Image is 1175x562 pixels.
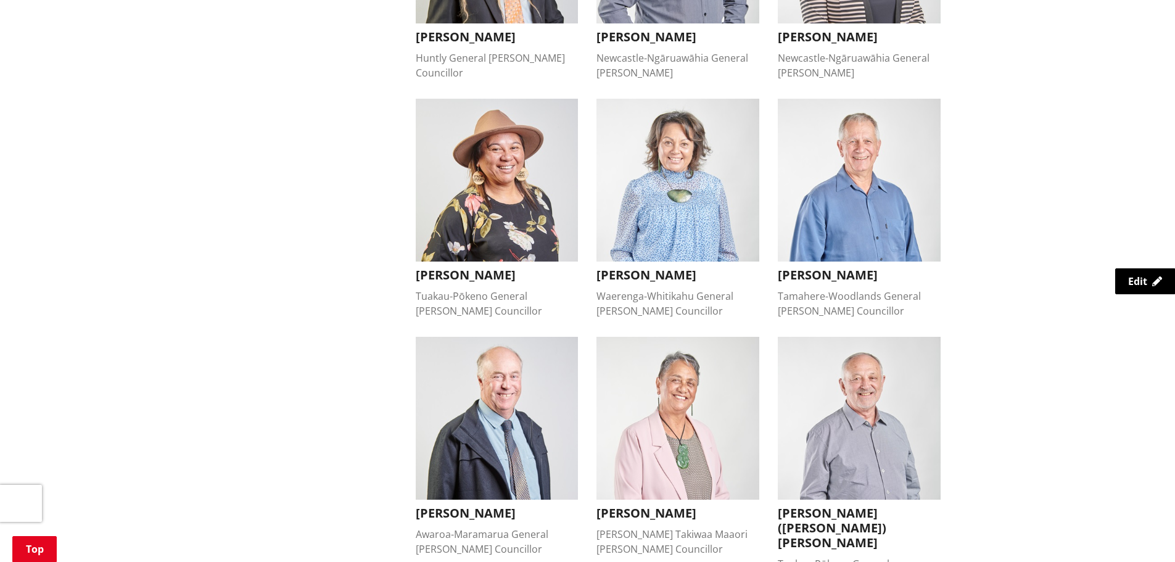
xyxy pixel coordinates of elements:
div: Newcastle-Ngāruawāhia General [PERSON_NAME] [778,51,941,80]
div: Tuakau-Pōkeno General [PERSON_NAME] Councillor [416,289,579,318]
img: Kandi Ngataki [416,99,579,262]
img: Tilly Turner [596,337,759,500]
img: Vernon (Vern) Reeve [778,337,941,500]
h3: [PERSON_NAME] [416,30,579,44]
span: Edit [1128,275,1147,288]
div: Waerenga-Whitikahu General [PERSON_NAME] Councillor [596,289,759,318]
a: Edit [1115,268,1175,294]
div: Tamahere-Woodlands General [PERSON_NAME] Councillor [778,289,941,318]
img: Marlene Raumati [596,99,759,262]
button: Mike Keir [PERSON_NAME] Tamahere-Woodlands General [PERSON_NAME] Councillor [778,99,941,318]
h3: [PERSON_NAME] [416,506,579,521]
h3: [PERSON_NAME] [416,268,579,283]
h3: [PERSON_NAME] [596,268,759,283]
iframe: Messenger Launcher [1118,510,1163,555]
div: Newcastle-Ngāruawāhia General [PERSON_NAME] [596,51,759,80]
a: Top [12,536,57,562]
div: [PERSON_NAME] Takiwaa Maaori [PERSON_NAME] Councillor [596,527,759,556]
img: Mike Keir [778,99,941,262]
h3: [PERSON_NAME] [778,268,941,283]
button: Peter Thomson [PERSON_NAME] Awaroa-Maramarua General [PERSON_NAME] Councillor [416,337,579,556]
div: Awaroa-Maramarua General [PERSON_NAME] Councillor [416,527,579,556]
button: Tilly Turner [PERSON_NAME] [PERSON_NAME] Takiwaa Maaori [PERSON_NAME] Councillor [596,337,759,556]
h3: [PERSON_NAME] [596,506,759,521]
h3: [PERSON_NAME] [778,30,941,44]
h3: [PERSON_NAME] ([PERSON_NAME]) [PERSON_NAME] [778,506,941,550]
h3: [PERSON_NAME] [596,30,759,44]
div: Huntly General [PERSON_NAME] Councillor [416,51,579,80]
img: Peter Thomson [416,337,579,500]
button: Kandi Ngataki [PERSON_NAME] Tuakau-Pōkeno General [PERSON_NAME] Councillor [416,99,579,318]
button: Marlene Raumati [PERSON_NAME] Waerenga-Whitikahu General [PERSON_NAME] Councillor [596,99,759,318]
